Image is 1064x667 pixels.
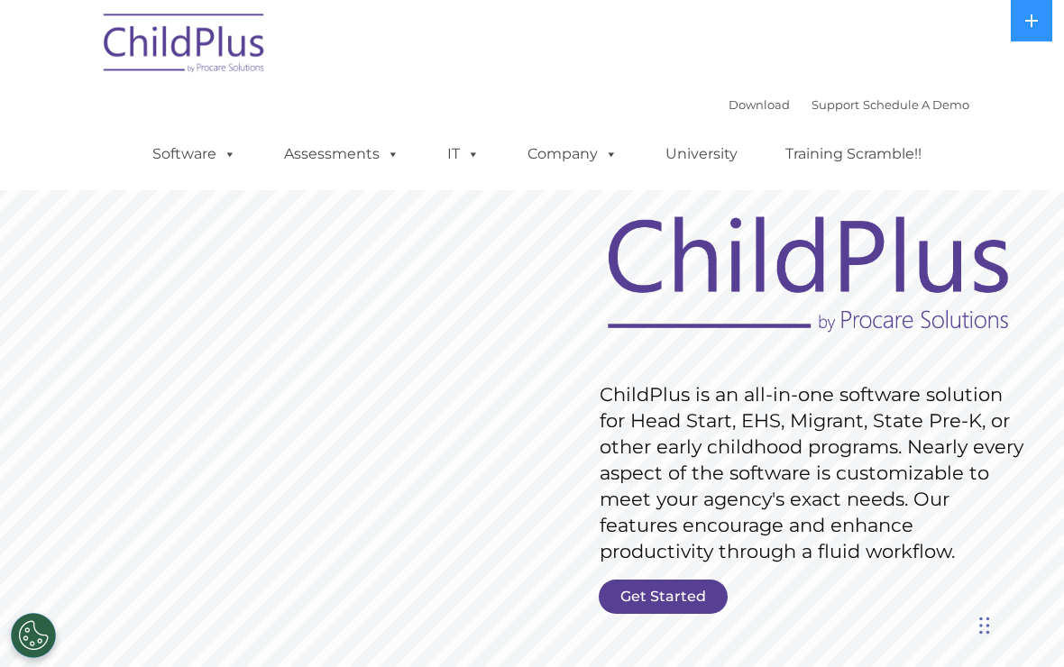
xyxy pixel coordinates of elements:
[729,97,790,112] a: Download
[767,136,940,172] a: Training Scramble!!
[863,97,969,112] a: Schedule A Demo
[429,136,498,172] a: IT
[974,580,1064,667] iframe: Chat Widget
[134,136,254,172] a: Software
[599,580,728,614] a: Get Started
[266,136,417,172] a: Assessments
[729,97,969,112] font: |
[647,136,756,172] a: University
[509,136,636,172] a: Company
[95,1,275,91] img: ChildPlus by Procare Solutions
[11,613,56,658] button: Cookies Settings
[812,97,859,112] a: Support
[600,381,1025,564] rs-layer: ChildPlus is an all-in-one software solution for Head Start, EHS, Migrant, State Pre-K, or other ...
[979,598,990,653] div: Drag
